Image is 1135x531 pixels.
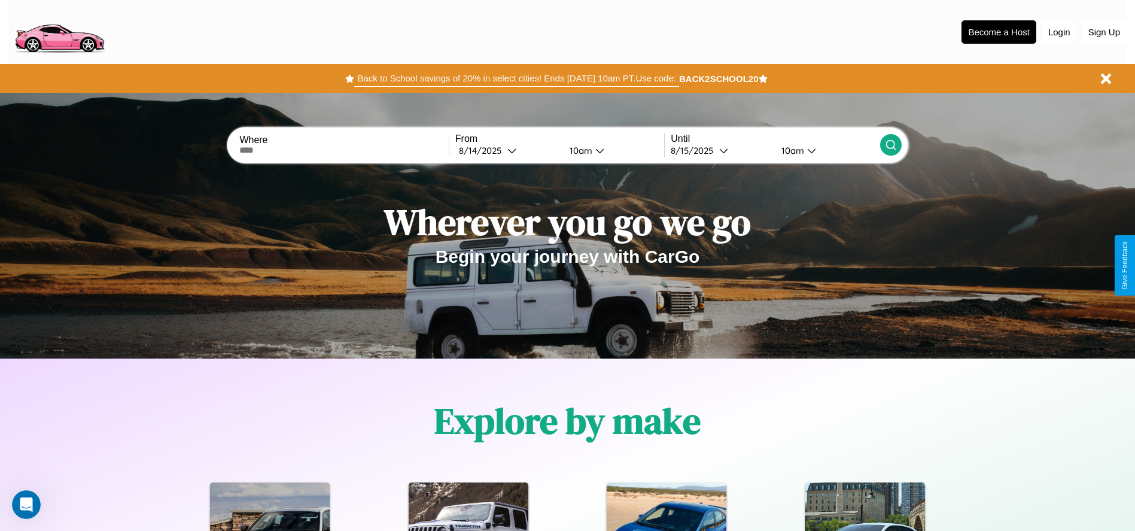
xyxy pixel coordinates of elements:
[679,74,759,84] b: BACK2SCHOOL20
[1042,21,1076,43] button: Login
[1082,21,1126,43] button: Sign Up
[775,145,807,156] div: 10am
[455,133,664,144] label: From
[12,490,41,519] iframe: Intercom live chat
[772,144,880,157] button: 10am
[671,145,719,156] div: 8 / 15 / 2025
[9,6,109,56] img: logo
[560,144,665,157] button: 10am
[961,20,1036,44] button: Become a Host
[564,145,595,156] div: 10am
[671,133,880,144] label: Until
[354,70,678,87] button: Back to School savings of 20% in select cities! Ends [DATE] 10am PT.Use code:
[434,396,701,445] h1: Explore by make
[459,145,507,156] div: 8 / 14 / 2025
[239,135,448,145] label: Where
[455,144,560,157] button: 8/14/2025
[1121,241,1129,290] div: Give Feedback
